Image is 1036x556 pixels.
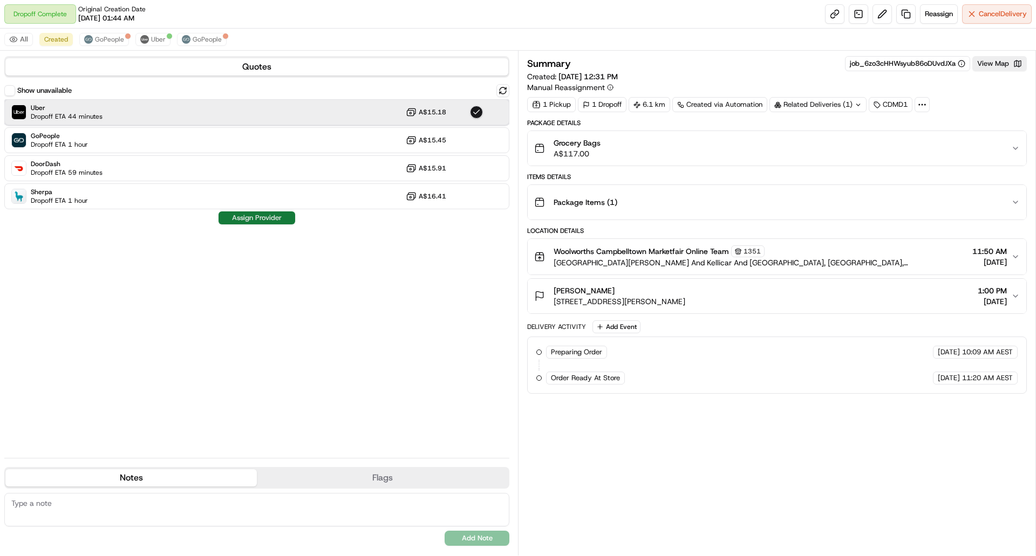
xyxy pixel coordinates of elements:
[406,135,446,146] button: A$15.45
[151,35,166,44] span: Uber
[17,86,72,95] label: Show unavailable
[12,161,26,175] img: DoorDash
[527,226,1027,235] div: Location Details
[419,136,446,145] span: A$15.45
[527,71,618,82] span: Created:
[850,59,965,68] button: job_6zo3cHHWsyub86oDUvdJXa
[578,97,626,112] div: 1 Dropoff
[5,58,508,75] button: Quotes
[551,347,602,357] span: Preparing Order
[31,188,88,196] span: Sherpa
[979,9,1027,19] span: Cancel Delivery
[78,5,146,13] span: Original Creation Date
[527,119,1027,127] div: Package Details
[182,35,190,44] img: gopeople_logo.png
[95,35,124,44] span: GoPeople
[769,97,867,112] div: Related Deliveries (1)
[257,469,508,486] button: Flags
[78,13,134,23] span: [DATE] 01:44 AM
[938,347,960,357] span: [DATE]
[554,296,685,307] span: [STREET_ADDRESS][PERSON_NAME]
[406,191,446,202] button: A$16.41
[554,246,729,257] span: Woolworths Campbelltown Marketfair Online Team
[554,197,617,208] span: Package Items ( 1 )
[962,373,1013,383] span: 11:20 AM AEST
[972,246,1007,257] span: 11:50 AM
[12,133,26,147] img: GoPeople
[629,97,670,112] div: 6.1 km
[31,196,88,205] span: Dropoff ETA 1 hour
[44,35,68,44] span: Created
[527,322,586,331] div: Delivery Activity
[39,33,73,46] button: Created
[528,185,1026,219] button: Package Items (1)
[31,112,103,121] span: Dropoff ETA 44 minutes
[140,35,149,44] img: uber-new-logo.jpeg
[528,239,1026,274] button: Woolworths Campbelltown Marketfair Online Team1351[GEOGRAPHIC_DATA][PERSON_NAME] And Kellicar And...
[193,35,222,44] span: GoPeople
[938,373,960,383] span: [DATE]
[528,131,1026,166] button: Grocery BagsA$117.00
[527,82,614,93] button: Manual Reassignment
[554,285,615,296] span: [PERSON_NAME]
[31,140,88,149] span: Dropoff ETA 1 hour
[920,4,958,24] button: Reassign
[5,469,257,486] button: Notes
[672,97,767,112] a: Created via Automation
[554,257,968,268] span: [GEOGRAPHIC_DATA][PERSON_NAME] And Kellicar And [GEOGRAPHIC_DATA], [GEOGRAPHIC_DATA], [GEOGRAPHIC...
[12,189,26,203] img: Sherpa
[79,33,129,46] button: GoPeople
[527,59,571,68] h3: Summary
[419,108,446,116] span: A$15.18
[4,33,33,46] button: All
[31,168,103,177] span: Dropoff ETA 59 minutes
[31,160,103,168] span: DoorDash
[135,33,171,46] button: Uber
[12,105,26,119] img: Uber
[527,97,576,112] div: 1 Pickup
[177,33,227,46] button: GoPeople
[554,138,601,148] span: Grocery Bags
[406,107,446,118] button: A$15.18
[558,72,618,81] span: [DATE] 12:31 PM
[962,347,1013,357] span: 10:09 AM AEST
[962,4,1032,24] button: CancelDelivery
[592,320,640,333] button: Add Event
[869,97,912,112] div: CDMD1
[554,148,601,159] span: A$117.00
[978,285,1007,296] span: 1:00 PM
[978,296,1007,307] span: [DATE]
[551,373,620,383] span: Order Ready At Store
[31,132,88,140] span: GoPeople
[84,35,93,44] img: gopeople_logo.png
[419,164,446,173] span: A$15.91
[744,247,761,256] span: 1351
[419,192,446,201] span: A$16.41
[925,9,953,19] span: Reassign
[31,104,103,112] span: Uber
[527,82,605,93] span: Manual Reassignment
[528,279,1026,313] button: [PERSON_NAME][STREET_ADDRESS][PERSON_NAME]1:00 PM[DATE]
[972,257,1007,267] span: [DATE]
[219,211,295,224] button: Assign Provider
[406,163,446,174] button: A$15.91
[972,56,1027,71] button: View Map
[527,173,1027,181] div: Items Details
